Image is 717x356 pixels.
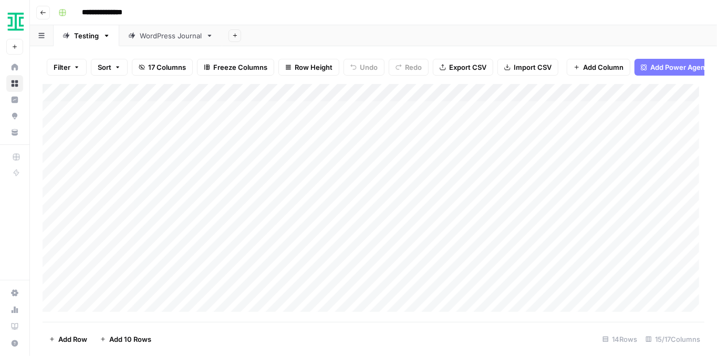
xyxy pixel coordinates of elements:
[278,59,339,76] button: Row Height
[433,59,493,76] button: Export CSV
[389,59,429,76] button: Redo
[43,331,93,348] button: Add Row
[6,285,23,301] a: Settings
[197,59,274,76] button: Freeze Columns
[650,62,708,72] span: Add Power Agent
[213,62,267,72] span: Freeze Columns
[98,62,111,72] span: Sort
[449,62,486,72] span: Export CSV
[6,75,23,92] a: Browse
[295,62,332,72] span: Row Height
[6,318,23,335] a: Learning Hub
[497,59,558,76] button: Import CSV
[93,331,158,348] button: Add 10 Rows
[140,30,202,41] div: WordPress Journal
[6,335,23,352] button: Help + Support
[360,62,378,72] span: Undo
[132,59,193,76] button: 17 Columns
[74,30,99,41] div: Testing
[6,108,23,124] a: Opportunities
[109,334,151,344] span: Add 10 Rows
[47,59,87,76] button: Filter
[6,301,23,318] a: Usage
[6,124,23,141] a: Your Data
[598,331,641,348] div: 14 Rows
[6,91,23,108] a: Insights
[405,62,422,72] span: Redo
[583,62,624,72] span: Add Column
[54,62,70,72] span: Filter
[6,59,23,76] a: Home
[148,62,186,72] span: 17 Columns
[54,25,119,46] a: Testing
[344,59,385,76] button: Undo
[514,62,552,72] span: Import CSV
[6,8,23,35] button: Workspace: Ironclad
[6,12,25,31] img: Ironclad Logo
[641,331,704,348] div: 15/17 Columns
[91,59,128,76] button: Sort
[58,334,87,344] span: Add Row
[119,25,222,46] a: WordPress Journal
[567,59,630,76] button: Add Column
